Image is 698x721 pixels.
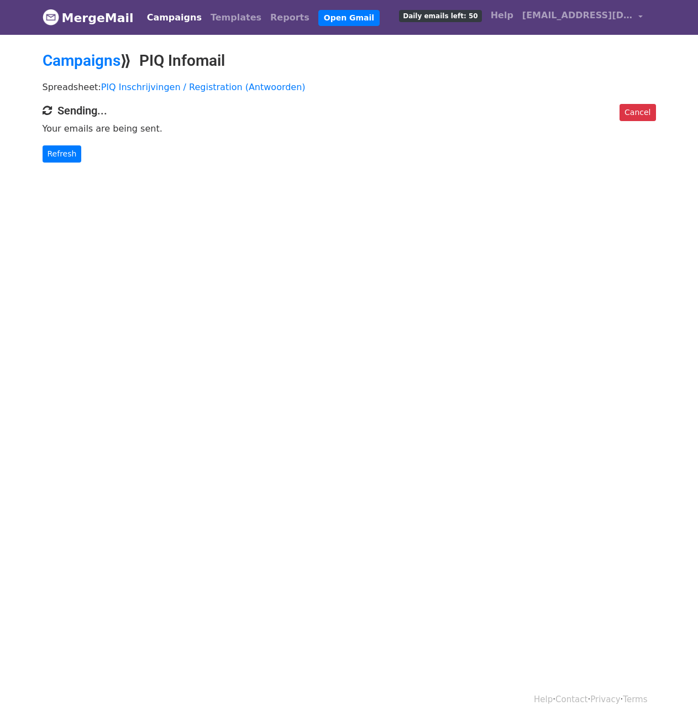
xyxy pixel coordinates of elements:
[486,4,518,27] a: Help
[206,7,266,29] a: Templates
[266,7,314,29] a: Reports
[399,10,481,22] span: Daily emails left: 50
[590,694,620,704] a: Privacy
[518,4,647,30] a: [EMAIL_ADDRESS][DOMAIN_NAME]
[318,10,380,26] a: Open Gmail
[43,9,59,25] img: MergeMail logo
[43,51,120,70] a: Campaigns
[534,694,553,704] a: Help
[395,4,486,27] a: Daily emails left: 50
[43,104,656,117] h4: Sending...
[143,7,206,29] a: Campaigns
[43,145,82,163] a: Refresh
[623,694,647,704] a: Terms
[43,6,134,29] a: MergeMail
[43,81,656,93] p: Spreadsheet:
[43,51,656,70] h2: ⟫ PIQ Infomail
[101,82,306,92] a: PIQ Inschrijvingen / Registration (Antwoorden)
[620,104,655,121] a: Cancel
[555,694,587,704] a: Contact
[43,123,656,134] p: Your emails are being sent.
[522,9,633,22] span: [EMAIL_ADDRESS][DOMAIN_NAME]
